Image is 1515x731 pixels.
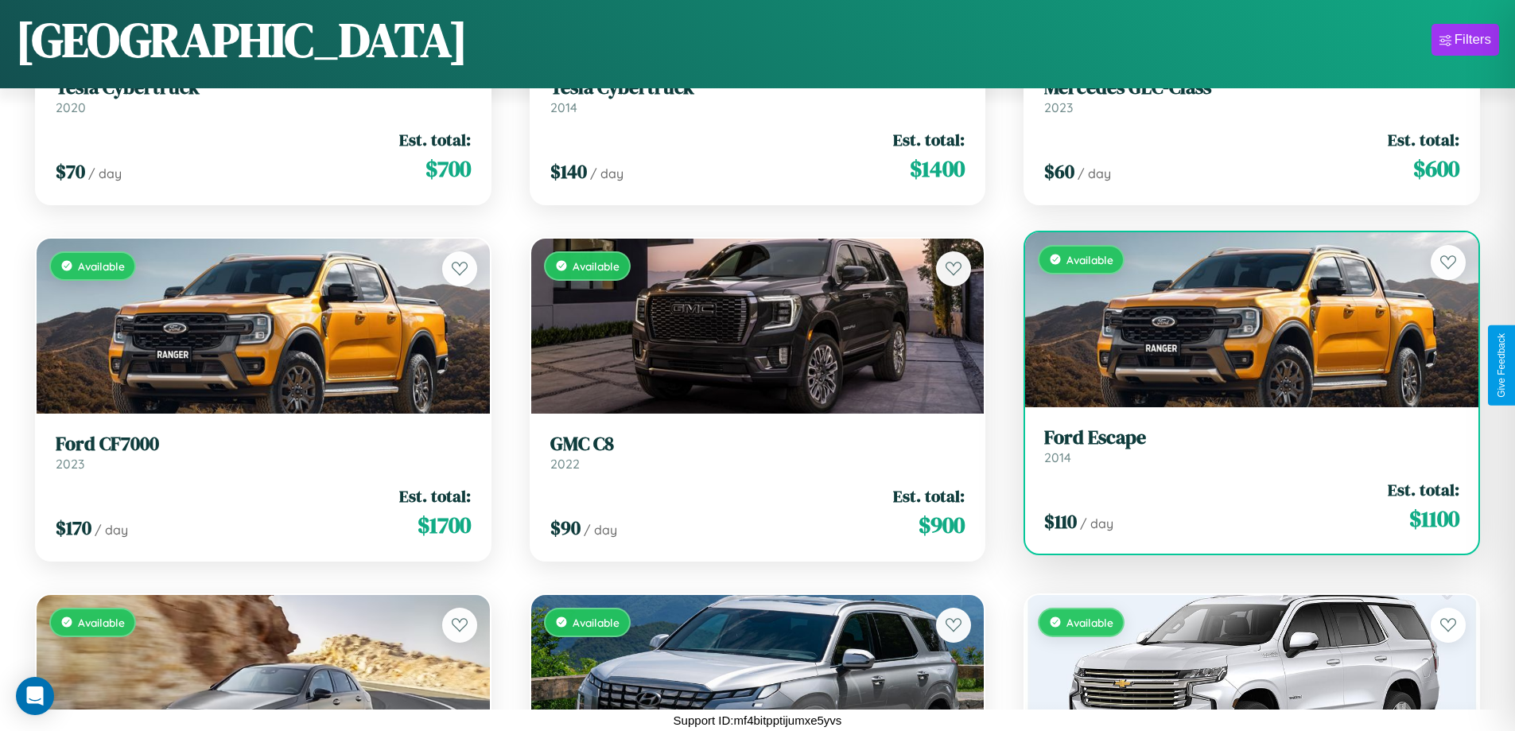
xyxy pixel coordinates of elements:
a: Tesla Cybertruck2020 [56,76,471,115]
h3: Ford Escape [1044,426,1459,449]
h3: Tesla Cybertruck [550,76,965,99]
span: / day [95,522,128,538]
span: $ 140 [550,158,587,185]
span: 2023 [56,456,84,472]
span: 2023 [1044,99,1073,115]
a: GMC C82022 [550,433,965,472]
span: Available [1066,253,1113,266]
span: $ 600 [1413,153,1459,185]
span: 2022 [550,456,580,472]
span: $ 1700 [418,509,471,541]
h1: [GEOGRAPHIC_DATA] [16,7,468,72]
span: Available [78,259,125,273]
h3: Mercedes GLC-Class [1044,76,1459,99]
h3: GMC C8 [550,433,965,456]
span: / day [1080,515,1113,531]
a: Mercedes GLC-Class2023 [1044,76,1459,115]
span: $ 1100 [1409,503,1459,535]
span: / day [584,522,617,538]
button: Filters [1431,24,1499,56]
span: Est. total: [893,128,965,151]
span: $ 60 [1044,158,1074,185]
a: Tesla Cybertruck2014 [550,76,965,115]
h3: Ford CF7000 [56,433,471,456]
span: / day [88,165,122,181]
div: Give Feedback [1496,333,1507,398]
span: / day [590,165,623,181]
span: / day [1078,165,1111,181]
span: $ 700 [425,153,471,185]
span: 2014 [550,99,577,115]
span: Est. total: [893,484,965,507]
span: Est. total: [399,484,471,507]
span: $ 70 [56,158,85,185]
span: $ 170 [56,515,91,541]
div: Filters [1455,32,1491,48]
span: Available [573,259,620,273]
div: Open Intercom Messenger [16,677,54,715]
p: Support ID: mf4bitpptijumxe5yvs [674,710,842,731]
span: $ 90 [550,515,581,541]
a: Ford Escape2014 [1044,426,1459,465]
span: Available [1066,616,1113,629]
span: Available [78,616,125,629]
span: 2020 [56,99,86,115]
span: $ 900 [919,509,965,541]
span: Est. total: [1388,478,1459,501]
span: 2014 [1044,449,1071,465]
span: $ 1400 [910,153,965,185]
h3: Tesla Cybertruck [56,76,471,99]
span: $ 110 [1044,508,1077,535]
span: Available [573,616,620,629]
span: Est. total: [1388,128,1459,151]
a: Ford CF70002023 [56,433,471,472]
span: Est. total: [399,128,471,151]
